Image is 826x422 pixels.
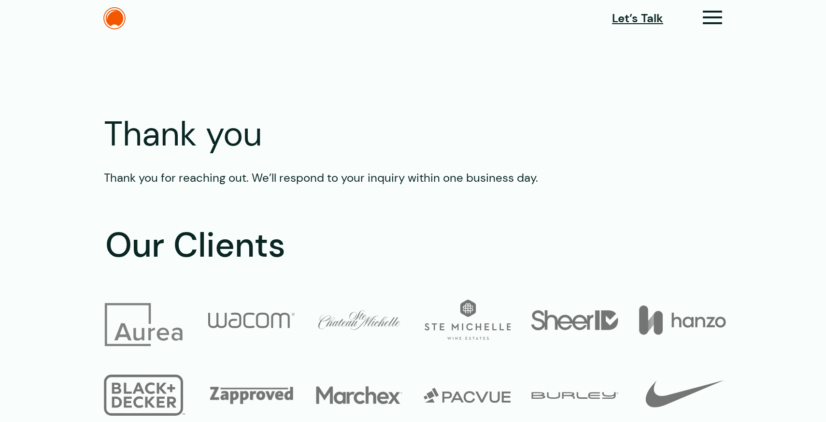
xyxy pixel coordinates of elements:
img: Hanzo Logo [639,300,726,341]
img: Zapproved Logo [208,375,295,416]
img: The Daylight Studio Logo [103,7,126,29]
h1: Thank you [104,114,587,155]
img: Wacom Logo [208,300,295,341]
img: Marchex Logo [316,375,402,416]
img: Nike Logo [639,375,726,416]
img: Ste. Michelle Logo [424,300,511,341]
img: Black and decker Logo [100,375,187,416]
a: Let’s Talk [612,10,663,27]
img: Pacvue logo [424,375,511,416]
img: Chateau Ste Michelle Logo [316,300,402,341]
img: Aurea Logo [100,300,187,350]
img: Burley Logo [531,375,618,416]
img: SheerID Logo [531,300,618,341]
h2: Our Clients [105,225,744,266]
p: Thank you for reaching out. We’ll respond to your inquiry within one business day. [104,169,539,187]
